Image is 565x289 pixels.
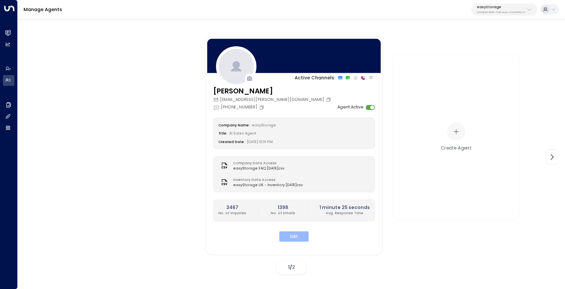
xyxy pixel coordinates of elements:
label: Inventory Data Access: [233,177,300,183]
div: Create Agent [441,145,471,152]
span: easyStorage [252,123,276,128]
p: Avg. Response Time [319,211,370,216]
label: Company Name: [218,123,250,128]
p: easyStorage [477,5,525,9]
label: Title: [218,131,228,136]
p: b4f09b35-6698-4786-bcde-ffeb9f535e2f [477,11,525,14]
h2: 1398 [271,204,295,211]
span: [DATE] 10:19 PM [247,139,273,144]
button: easyStorageb4f09b35-6698-4786-bcde-ffeb9f535e2f [471,4,538,16]
a: Manage Agents [24,6,62,13]
p: Active Channels: [295,74,335,82]
div: / [277,261,306,274]
label: Agent Active [337,104,364,111]
span: easyStorage UK - Inventory [DATE]csv [233,183,303,188]
p: No. of Emails [271,211,295,216]
span: 2 [292,264,295,270]
label: Created Date: [218,139,245,144]
h2: 1 minute 25 seconds [319,204,370,211]
button: Edit [279,232,309,242]
div: [EMAIL_ADDRESS][PERSON_NAME][DOMAIN_NAME] [213,97,333,103]
span: AI Sales Agent [229,131,256,136]
button: Copy [259,105,265,110]
span: easyStorage FAQ [DATE]csv [233,166,284,171]
h2: 3467 [218,204,247,211]
label: Company Data Access: [233,161,282,166]
div: [PHONE_NUMBER] [213,104,265,111]
span: 1 [288,264,290,270]
p: No. of Inquiries [218,211,247,216]
h3: [PERSON_NAME] [213,86,333,97]
button: Copy [326,97,332,103]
